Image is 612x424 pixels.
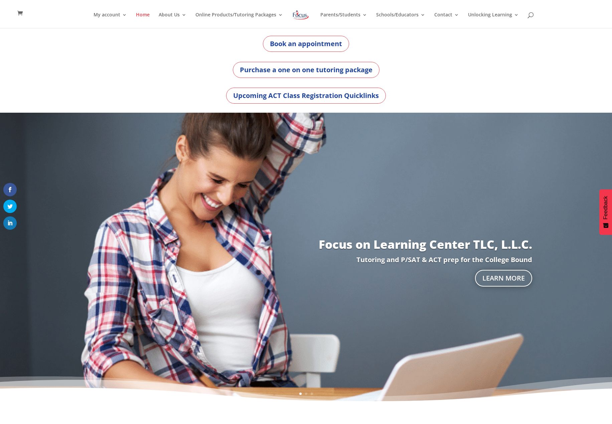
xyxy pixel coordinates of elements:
[320,12,367,28] a: Parents/Students
[376,12,425,28] a: Schools/Educators
[80,256,532,263] p: Tutoring and P/SAT & ACT prep for the College Bound
[226,88,386,104] a: Upcoming ACT Class Registration Quicklinks
[434,12,459,28] a: Contact
[233,62,379,78] a: Purchase a one on one tutoring package
[311,393,313,395] a: 3
[159,12,186,28] a: About Us
[292,9,309,21] img: Focus on Learning
[475,270,532,287] a: Learn More
[603,196,609,219] span: Feedback
[263,36,349,52] a: Book an appointment
[305,393,307,395] a: 2
[468,12,519,28] a: Unlocking Learning
[599,189,612,235] button: Feedback - Show survey
[136,12,150,28] a: Home
[195,12,283,28] a: Online Products/Tutoring Packages
[299,393,302,395] a: 1
[319,236,532,252] a: Focus on Learning Center TLC, L.L.C.
[94,12,127,28] a: My account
